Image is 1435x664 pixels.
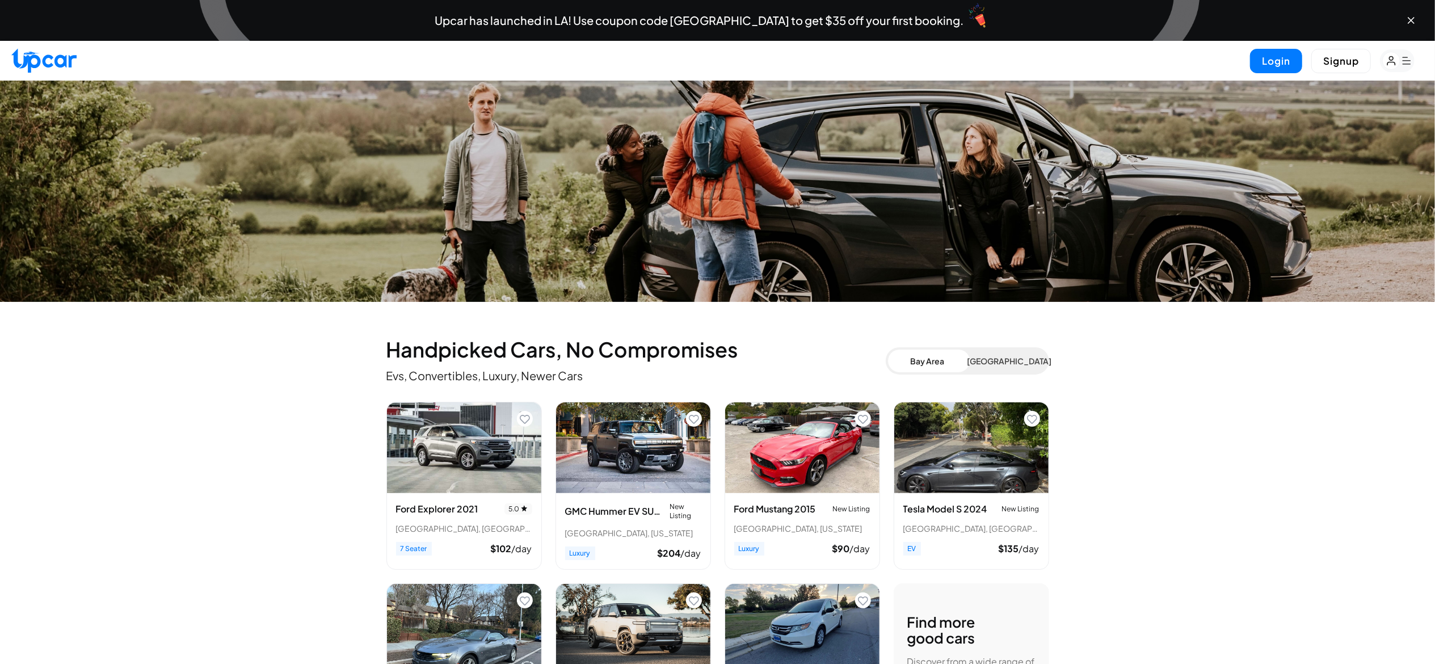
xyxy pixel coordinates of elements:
img: Ford Mustang 2015 [725,402,879,493]
div: View details for Ford Mustang 2015 [725,402,880,570]
button: Add to favorites [855,411,871,427]
button: Add to favorites [1024,411,1040,427]
button: Login [1250,49,1302,73]
div: [GEOGRAPHIC_DATA], [GEOGRAPHIC_DATA] • 2 trips [396,523,532,534]
button: Add to favorites [517,411,533,427]
span: New Listing [1002,505,1040,514]
h3: Ford Mustang 2015 [734,502,816,516]
div: [GEOGRAPHIC_DATA], [GEOGRAPHIC_DATA] [903,523,1040,534]
div: View details for Ford Explorer 2021 [386,402,542,570]
span: Luxury [734,542,764,556]
button: Bay Area [888,350,967,372]
span: /day [681,547,701,559]
img: GMC Hummer EV SUV 2024 [556,402,710,493]
p: Evs, Convertibles, Luxury, Newer Cars [386,368,886,384]
span: /day [1019,543,1040,554]
span: $ 102 [491,543,512,554]
img: star [521,505,528,512]
div: View details for GMC Hummer EV SUV 2024 [556,402,711,570]
span: Upcar has launched in LA! Use coupon code [GEOGRAPHIC_DATA] to get $35 off your first booking. [435,15,964,26]
button: Close banner [1405,15,1417,26]
span: New Listing [833,505,870,514]
button: Add to favorites [686,592,702,608]
span: $ 204 [658,547,681,559]
div: View details for Tesla Model S 2024 [894,402,1049,570]
img: Upcar Logo [11,48,77,73]
img: Ford Explorer 2021 [387,402,541,493]
h2: Handpicked Cars, No Compromises [386,338,886,361]
span: EV [903,542,921,556]
h3: GMC Hummer EV SUV 2024 [565,505,666,518]
div: 5.0 [504,503,532,515]
span: /day [512,543,532,554]
button: Add to favorites [517,592,533,608]
span: $ 135 [999,543,1019,554]
div: [GEOGRAPHIC_DATA], [US_STATE] [565,527,701,539]
img: Tesla Model S 2024 [894,402,1049,493]
h3: Tesla Model S 2024 [903,502,987,516]
h3: Ford Explorer 2021 [396,502,478,516]
button: Add to favorites [855,592,871,608]
button: Signup [1311,49,1371,73]
div: [GEOGRAPHIC_DATA], [US_STATE] [734,523,870,534]
button: Add to favorites [686,411,702,427]
span: 7 Seater [396,542,432,556]
h3: Find more good cars [907,614,975,646]
span: $ 90 [832,543,850,554]
span: New Listing [670,502,701,520]
button: [GEOGRAPHIC_DATA] [967,350,1047,372]
span: /day [850,543,870,554]
span: Luxury [565,547,595,560]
